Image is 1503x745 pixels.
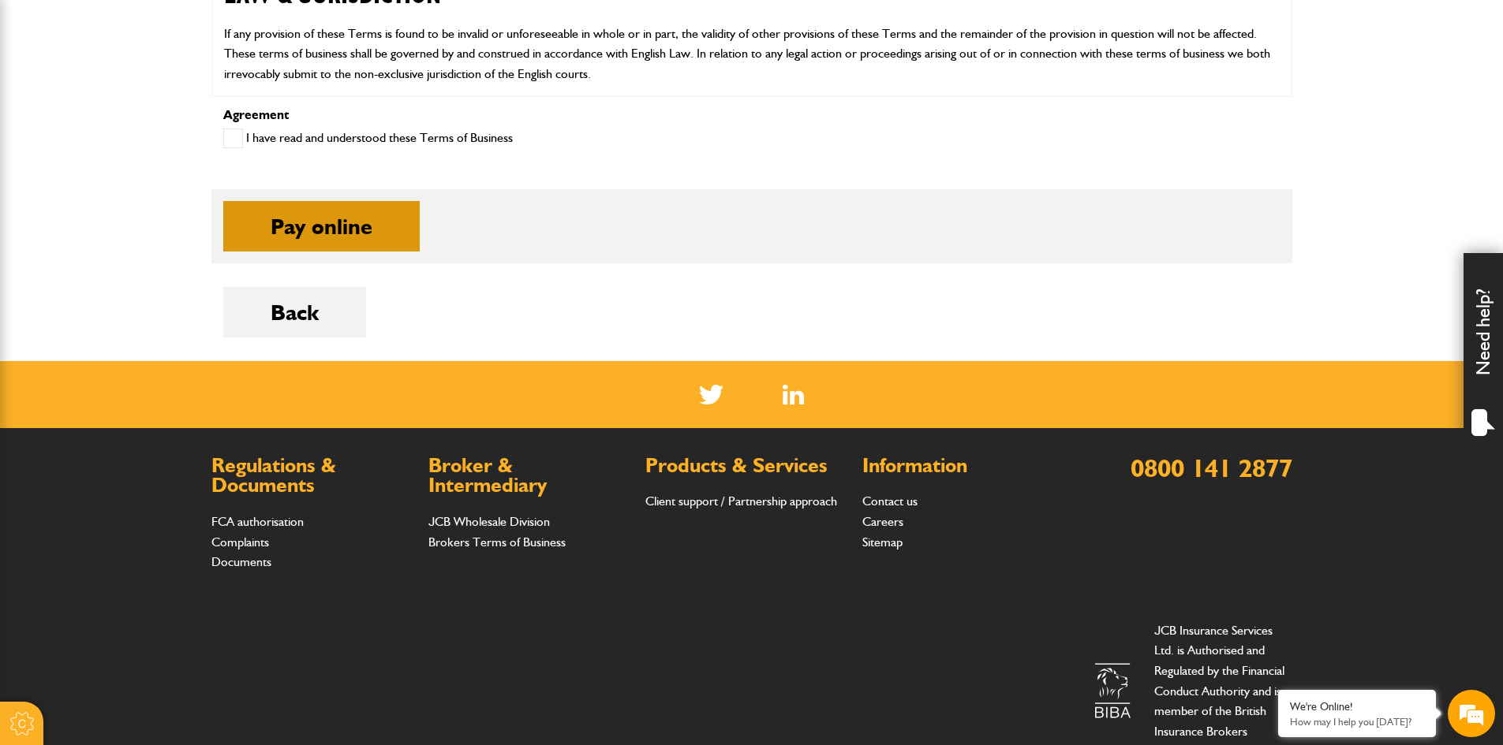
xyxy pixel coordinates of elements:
a: LinkedIn [783,385,804,404]
h2: Regulations & Documents [211,456,413,496]
p: How may I help you today? [1290,716,1424,728]
h2: Information [862,456,1064,476]
textarea: Type your message and hit 'Enter' [21,285,288,472]
a: Contact us [862,494,918,508]
p: If any provision of these Terms is found to be invalid or unforeseeable in whole or in part, the ... [224,24,1280,84]
label: I have read and understood these Terms of Business [223,129,513,148]
a: Sitemap [862,535,903,549]
a: Complaints [211,535,269,549]
a: Careers [862,514,903,529]
input: Enter your email address [21,192,288,227]
input: Enter your last name [21,146,288,181]
a: FCA authorisation [211,514,304,529]
div: Chat with us now [82,88,265,109]
button: Back [223,287,366,337]
img: Twitter [699,385,723,404]
div: Minimize live chat window [259,8,297,46]
p: Agreement [223,109,1281,121]
a: Documents [211,554,271,569]
div: We're Online! [1290,700,1424,713]
h2: Products & Services [645,456,847,476]
a: 0800 141 2877 [1131,453,1292,483]
img: d_20077148190_company_1631870298795_20077148190 [27,88,66,110]
input: Enter your phone number [21,239,288,274]
a: JCB Wholesale Division [428,514,550,529]
button: Pay online [223,201,420,251]
a: Brokers Terms of Business [428,535,566,549]
h2: Broker & Intermediary [428,456,630,496]
img: Linked In [783,385,804,404]
em: Start Chat [215,486,286,507]
a: Client support / Partnership approach [645,494,837,508]
div: Need help? [1464,253,1503,450]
